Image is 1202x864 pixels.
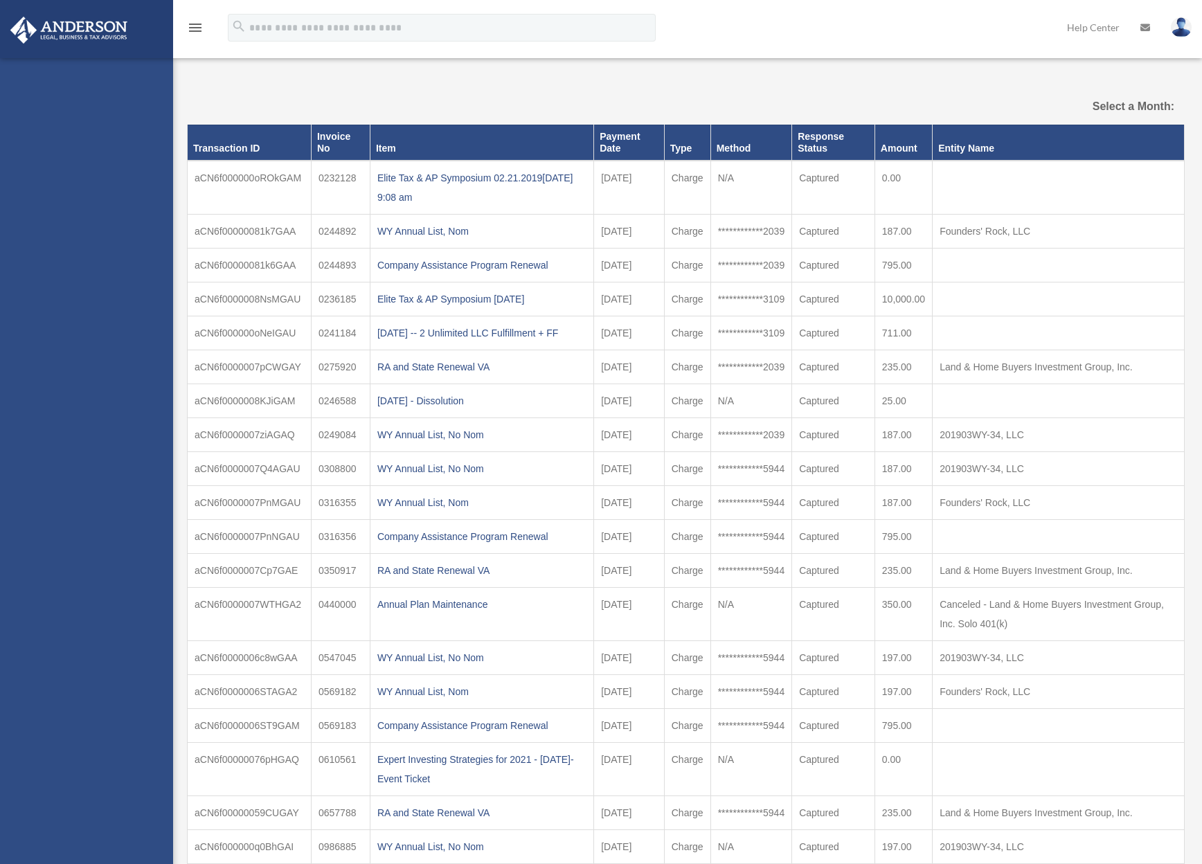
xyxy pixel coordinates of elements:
td: 350.00 [874,587,932,640]
td: Charge [664,485,710,519]
td: 197.00 [874,640,932,674]
td: Charge [664,553,710,587]
td: N/A [710,742,792,795]
td: Charge [664,316,710,350]
div: Expert Investing Strategies for 2021 - [DATE]-Event Ticket [377,750,586,789]
td: [DATE] [594,553,665,587]
td: 201903WY-34, LLC [933,417,1185,451]
td: 0244892 [311,214,370,248]
td: 0308800 [311,451,370,485]
td: Charge [664,708,710,742]
div: WY Annual List, Nom [377,682,586,701]
td: [DATE] [594,316,665,350]
td: aCN6f0000006STAGA2 [188,674,312,708]
div: Annual Plan Maintenance [377,595,586,614]
img: Anderson Advisors Platinum Portal [6,17,132,44]
td: 0986885 [311,829,370,863]
td: aCN6f000000q0BhGAI [188,829,312,863]
td: aCN6f0000007PnMGAU [188,485,312,519]
td: Captured [792,640,875,674]
td: 187.00 [874,417,932,451]
td: [DATE] [594,640,665,674]
td: Charge [664,282,710,316]
td: Founders' Rock, LLC [933,485,1185,519]
td: [DATE] [594,708,665,742]
td: N/A [710,161,792,215]
td: Captured [792,519,875,553]
td: 795.00 [874,248,932,282]
td: 795.00 [874,519,932,553]
img: User Pic [1171,17,1192,37]
td: N/A [710,587,792,640]
td: Captured [792,708,875,742]
td: Charge [664,451,710,485]
td: [DATE] [594,674,665,708]
td: 795.00 [874,708,932,742]
td: aCN6f000000oNeIGAU [188,316,312,350]
td: Charge [664,384,710,417]
th: Payment Date [594,125,665,160]
div: RA and State Renewal VA [377,803,586,822]
td: [DATE] [594,587,665,640]
td: 0.00 [874,742,932,795]
th: Invoice No [311,125,370,160]
td: aCN6f0000007pCWGAY [188,350,312,384]
td: 0350917 [311,553,370,587]
div: RA and State Renewal VA [377,357,586,377]
td: Captured [792,282,875,316]
td: aCN6f0000008KJiGAM [188,384,312,417]
td: aCN6f00000076pHGAQ [188,742,312,795]
td: aCN6f0000008NsMGAU [188,282,312,316]
td: aCN6f0000007WTHGA2 [188,587,312,640]
td: Captured [792,485,875,519]
td: 0244893 [311,248,370,282]
td: [DATE] [594,214,665,248]
td: 235.00 [874,553,932,587]
td: Charge [664,248,710,282]
div: Company Assistance Program Renewal [377,527,586,546]
td: 711.00 [874,316,932,350]
td: Captured [792,829,875,863]
td: Charge [664,519,710,553]
td: 0246588 [311,384,370,417]
td: 187.00 [874,451,932,485]
td: 0316355 [311,485,370,519]
td: [DATE] [594,282,665,316]
td: 201903WY-34, LLC [933,829,1185,863]
div: WY Annual List, Nom [377,222,586,241]
div: [DATE] -- 2 Unlimited LLC Fulfillment + FF [377,323,586,343]
td: Charge [664,417,710,451]
td: Captured [792,587,875,640]
th: Response Status [792,125,875,160]
td: [DATE] [594,742,665,795]
i: menu [187,19,204,36]
td: Charge [664,350,710,384]
div: WY Annual List, No Nom [377,648,586,667]
td: 0569183 [311,708,370,742]
td: aCN6f00000059CUGAY [188,795,312,829]
th: Method [710,125,792,160]
td: 201903WY-34, LLC [933,640,1185,674]
td: Founders' Rock, LLC [933,214,1185,248]
td: Charge [664,587,710,640]
th: Entity Name [933,125,1185,160]
i: search [231,19,246,34]
div: Elite Tax & AP Symposium [DATE] [377,289,586,309]
td: aCN6f0000007Cp7GAE [188,553,312,587]
td: aCN6f0000006ST9GAM [188,708,312,742]
td: aCN6f00000081k6GAA [188,248,312,282]
td: 0610561 [311,742,370,795]
td: 235.00 [874,350,932,384]
td: 187.00 [874,214,932,248]
td: Charge [664,161,710,215]
td: [DATE] [594,519,665,553]
div: Elite Tax & AP Symposium 02.21.2019[DATE] 9:08 am [377,168,586,207]
td: Captured [792,350,875,384]
td: 0569182 [311,674,370,708]
td: aCN6f000000oROkGAM [188,161,312,215]
th: Transaction ID [188,125,312,160]
th: Item [370,125,593,160]
td: 0316356 [311,519,370,553]
div: [DATE] - Dissolution [377,391,586,411]
td: Charge [664,829,710,863]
